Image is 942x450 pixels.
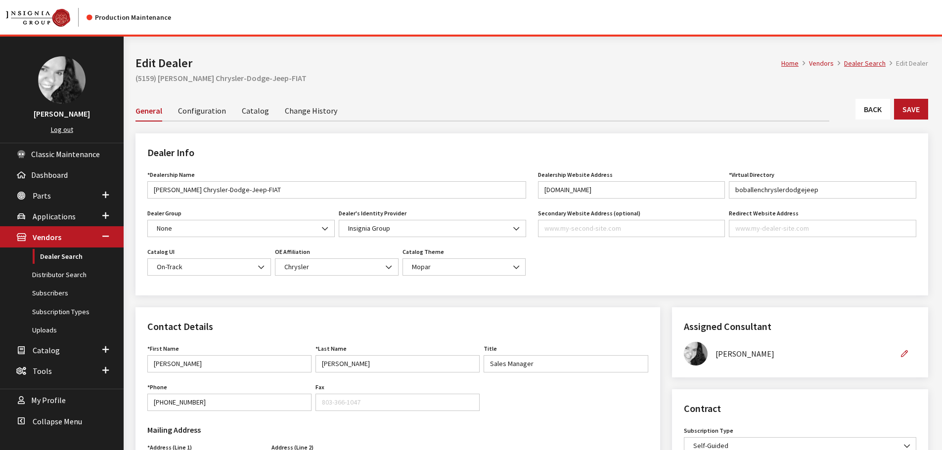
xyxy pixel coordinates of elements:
[285,100,337,121] a: Change History
[33,345,60,355] span: Catalog
[147,394,312,411] input: 888-579-4458
[315,383,324,392] label: Fax
[315,394,480,411] input: 803-366-1047
[403,247,444,256] label: Catalog Theme
[684,401,916,416] h2: Contract
[147,145,916,160] h2: Dealer Info
[275,247,310,256] label: OE Affiliation
[135,72,928,84] h2: (5159) [PERSON_NAME] Chrysler-Dodge-Jeep-FIAT
[893,345,916,363] button: Edit Assigned Consultant
[729,220,916,237] input: www.my-dealer-site.com
[315,355,480,372] input: Doe
[315,344,347,353] label: Last Name
[33,191,51,201] span: Parts
[10,108,114,120] h3: [PERSON_NAME]
[31,396,66,406] span: My Profile
[684,426,733,435] label: Subscription Type
[781,59,799,68] a: Home
[275,258,399,276] span: Chrysler
[894,99,928,120] button: Save
[147,383,167,392] label: Phone
[147,220,335,237] span: None
[484,355,648,372] input: Manager
[33,211,76,221] span: Applications
[178,100,226,121] a: Configuration
[799,58,834,69] li: Vendors
[31,149,100,159] span: Classic Maintenance
[339,209,406,218] label: Dealer's Identity Provider
[147,181,526,199] input: My Dealer
[538,220,725,237] input: www.my-second-site.com
[339,220,526,237] span: Insignia Group
[135,54,781,72] h1: Edit Dealer
[147,247,175,256] label: Catalog UI
[729,181,916,199] input: site-name
[147,209,181,218] label: Dealer Group
[281,262,392,272] span: Chrysler
[684,342,708,366] img: Khrys Dorton
[33,366,52,376] span: Tools
[31,170,68,180] span: Dashboard
[855,99,890,120] a: Back
[6,8,87,27] a: Insignia Group logo
[886,58,928,69] li: Edit Dealer
[154,223,328,234] span: None
[147,344,179,353] label: First Name
[147,258,271,276] span: On-Track
[242,100,269,121] a: Catalog
[409,262,520,272] span: Mopar
[729,209,799,218] label: Redirect Website Address
[684,319,916,334] h2: Assigned Consultant
[87,12,171,23] div: Production Maintenance
[538,209,640,218] label: Secondary Website Address (optional)
[403,258,526,276] span: Mopar
[51,125,73,134] a: Log out
[6,9,70,27] img: Catalog Maintenance
[135,100,162,122] a: General
[729,170,774,179] label: *Virtual Directory
[33,233,61,243] span: Vendors
[147,355,312,372] input: John
[484,344,497,353] label: Title
[154,262,265,272] span: On-Track
[147,170,195,179] label: *Dealership Name
[147,424,392,436] h3: Mailing Address
[844,59,886,68] a: Dealer Search
[716,348,893,360] div: [PERSON_NAME]
[345,223,520,234] span: Insignia Group
[538,170,613,179] label: Dealership Website Address
[147,319,648,334] h2: Contact Details
[33,416,82,426] span: Collapse Menu
[538,181,725,199] input: www.my-dealer-site.com
[38,56,86,104] img: Khrystal Dorton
